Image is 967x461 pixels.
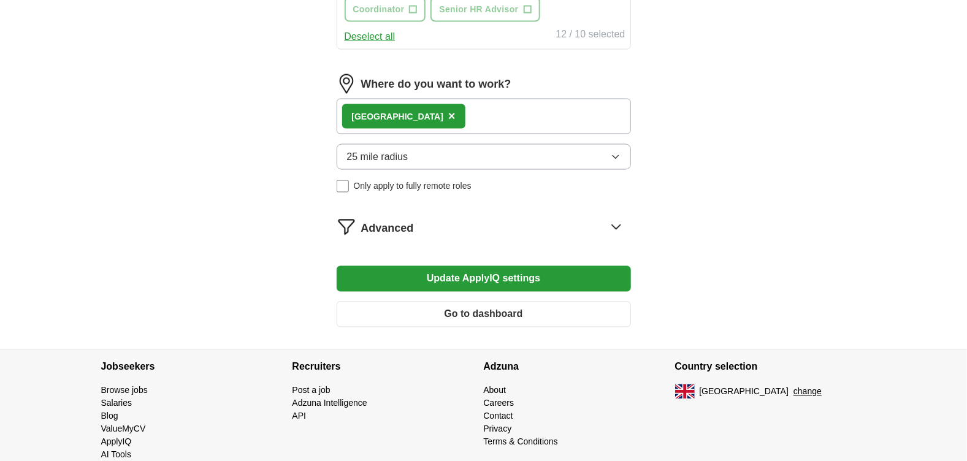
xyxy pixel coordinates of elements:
a: Privacy [484,424,512,434]
span: Senior HR Advisor [439,3,518,16]
img: filter [337,217,356,237]
span: [GEOGRAPHIC_DATA] [700,386,789,398]
a: Careers [484,398,514,408]
img: UK flag [675,384,695,399]
span: × [448,109,456,123]
a: AI Tools [101,450,132,460]
a: Adzuna Intelligence [292,398,367,408]
span: Coordinator [353,3,405,16]
span: Only apply to fully remote roles [354,180,472,192]
a: ValueMyCV [101,424,146,434]
h4: Country selection [675,350,866,384]
img: location.png [337,74,356,94]
span: 25 mile radius [347,150,408,164]
a: Blog [101,411,118,421]
a: Contact [484,411,513,421]
button: Deselect all [345,29,396,44]
div: 12 / 10 selected [556,27,625,44]
div: [GEOGRAPHIC_DATA] [352,110,444,123]
input: Only apply to fully remote roles [337,180,349,192]
button: Go to dashboard [337,302,631,327]
button: Update ApplyIQ settings [337,266,631,292]
a: ApplyIQ [101,437,132,447]
a: About [484,386,506,395]
a: Post a job [292,386,331,395]
span: Advanced [361,220,414,237]
a: API [292,411,307,421]
a: Terms & Conditions [484,437,558,447]
button: 25 mile radius [337,144,631,170]
a: Salaries [101,398,132,408]
button: × [448,107,456,126]
button: change [793,386,822,398]
label: Where do you want to work? [361,76,511,93]
a: Browse jobs [101,386,148,395]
